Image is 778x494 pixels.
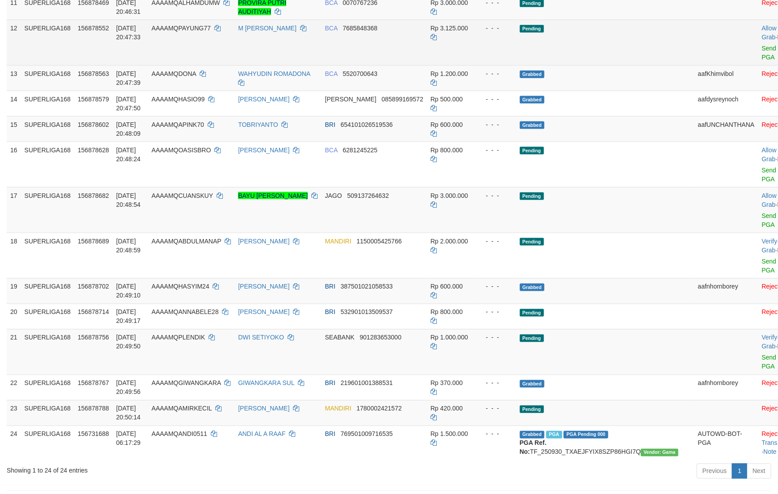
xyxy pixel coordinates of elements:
span: Grabbed [520,284,545,291]
span: 156878628 [78,147,109,154]
span: Rp 420.000 [431,405,463,412]
span: Copy 654101026519536 to clipboard [341,121,393,128]
span: Pending [520,335,544,342]
td: 23 [7,400,21,426]
span: [DATE] 20:49:50 [116,334,141,350]
span: Pending [520,309,544,317]
td: 19 [7,278,21,304]
span: AAAAMQAPINK70 [151,121,204,128]
span: [DATE] 20:48:54 [116,192,141,208]
span: 156878689 [78,238,109,245]
td: 17 [7,187,21,233]
span: 156878756 [78,334,109,341]
a: Send PGA [762,212,777,228]
a: Allow Grab [762,192,777,208]
span: AAAAMQPLENDIK [151,334,205,341]
span: Rp 370.000 [431,380,463,387]
span: PGA Pending [564,431,608,439]
span: AAAAMQHASYIM24 [151,283,209,290]
td: aafnhornborey [694,375,758,400]
span: Marked by aafromsomean [546,431,562,439]
span: AAAAMQANDI0511 [151,431,207,438]
span: AAAAMQCUANSKUY [151,192,213,199]
span: Rp 3.125.000 [431,25,468,32]
a: [PERSON_NAME] [238,405,289,412]
td: SUPERLIGA168 [21,233,75,278]
span: 156878702 [78,283,109,290]
td: SUPERLIGA168 [21,20,75,65]
div: - - - [479,191,513,200]
div: - - - [479,308,513,317]
a: Next [747,464,771,479]
span: [DATE] 20:49:56 [116,380,141,396]
td: SUPERLIGA168 [21,187,75,233]
span: [DATE] 20:48:59 [116,238,141,254]
a: Send PGA [762,45,777,61]
div: - - - [479,379,513,388]
a: Allow Grab [762,147,777,163]
a: ANDI AL A RAAF [238,431,285,438]
a: M [PERSON_NAME] [238,25,297,32]
span: Rp 1.500.000 [431,431,468,438]
div: - - - [479,333,513,342]
span: AAAAMQHASIO99 [151,96,205,103]
span: Grabbed [520,96,545,104]
div: - - - [479,69,513,78]
a: Verify [762,334,778,341]
span: MANDIRI [325,405,351,412]
span: Copy 769501009716535 to clipboard [341,431,393,438]
a: BAYU [PERSON_NAME] [238,192,308,199]
td: SUPERLIGA168 [21,426,75,460]
span: Copy 532901013509537 to clipboard [341,309,393,316]
div: - - - [479,95,513,104]
td: 22 [7,375,21,400]
span: 156878552 [78,25,109,32]
span: [DATE] 06:17:29 [116,431,141,447]
td: SUPERLIGA168 [21,65,75,91]
span: Grabbed [520,431,545,439]
span: [DATE] 20:48:09 [116,121,141,137]
span: Copy 7685848368 to clipboard [343,25,377,32]
span: Rp 3.000.000 [431,192,468,199]
span: 156878714 [78,309,109,316]
span: BRI [325,380,335,387]
a: [PERSON_NAME] [238,238,289,245]
span: · [762,147,778,163]
span: [DATE] 20:47:33 [116,25,141,41]
a: WAHYUDIN ROMADONA [238,70,310,77]
td: SUPERLIGA168 [21,304,75,329]
span: [DATE] 20:49:17 [116,309,141,325]
a: [PERSON_NAME] [238,147,289,154]
span: 156878602 [78,121,109,128]
span: 156878788 [78,405,109,412]
span: [DATE] 20:49:10 [116,283,141,299]
a: 1 [732,464,747,479]
span: Copy 1780002421572 to clipboard [357,405,402,412]
span: Copy 901283653000 to clipboard [360,334,402,341]
td: SUPERLIGA168 [21,142,75,187]
span: Rp 600.000 [431,121,463,128]
span: Grabbed [520,71,545,78]
td: 13 [7,65,21,91]
span: Copy 6281245225 to clipboard [343,147,377,154]
div: - - - [479,404,513,413]
span: Copy 085899169572 to clipboard [382,96,423,103]
span: Copy 1150005425766 to clipboard [357,238,402,245]
span: Pending [520,238,544,246]
span: BRI [325,121,335,128]
span: Pending [520,147,544,155]
span: 156731688 [78,431,109,438]
span: [DATE] 20:48:24 [116,147,141,163]
span: SEABANK [325,334,355,341]
td: aafnhornborey [694,278,758,304]
span: Copy 387501021058533 to clipboard [341,283,393,290]
td: AUTOWD-BOT-PGA [694,426,758,460]
td: 18 [7,233,21,278]
span: Rp 1.000.000 [431,334,468,341]
span: BCA [325,147,338,154]
td: 20 [7,304,21,329]
span: Vendor URL: https://trx31.1velocity.biz [641,449,678,456]
td: aafUNCHANTHANA [694,116,758,142]
span: Pending [520,193,544,200]
span: AAAAMQDONA [151,70,196,77]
